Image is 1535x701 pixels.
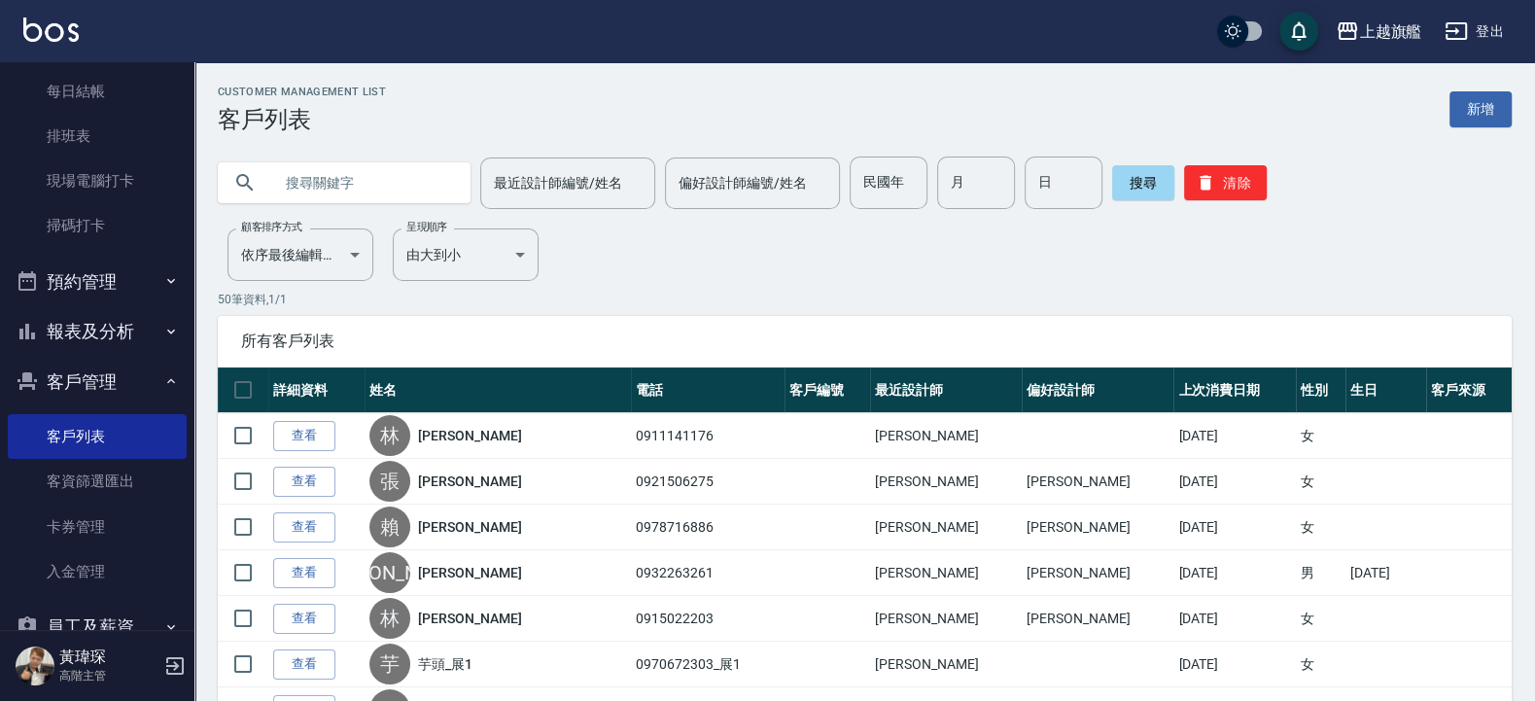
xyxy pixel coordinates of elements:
td: [DATE] [1345,550,1426,596]
th: 上次消費日期 [1173,368,1296,413]
td: 女 [1296,505,1345,550]
td: [PERSON_NAME] [1022,459,1173,505]
button: 報表及分析 [8,306,187,357]
a: 現場電腦打卡 [8,158,187,203]
h2: Customer Management List [218,86,386,98]
td: [PERSON_NAME] [870,550,1022,596]
td: [PERSON_NAME] [1022,550,1173,596]
td: 男 [1296,550,1345,596]
th: 客戶來源 [1426,368,1512,413]
button: 客戶管理 [8,357,187,407]
td: 0915022203 [631,596,784,642]
a: 查看 [273,558,335,588]
td: 女 [1296,413,1345,459]
td: [DATE] [1173,413,1296,459]
td: [PERSON_NAME] [870,596,1022,642]
button: 搜尋 [1112,165,1174,200]
button: 上越旗艦 [1328,12,1429,52]
td: [PERSON_NAME] [1022,596,1173,642]
a: 查看 [273,604,335,634]
th: 電話 [631,368,784,413]
td: 0978716886 [631,505,784,550]
th: 客戶編號 [785,368,870,413]
label: 呈現順序 [406,220,447,234]
input: 搜尋關鍵字 [272,157,455,209]
a: 客資篩選匯出 [8,459,187,504]
td: [DATE] [1173,642,1296,687]
td: 0932263261 [631,550,784,596]
td: [PERSON_NAME] [1022,505,1173,550]
a: [PERSON_NAME] [418,563,521,582]
td: 0921506275 [631,459,784,505]
a: 每日結帳 [8,69,187,114]
a: 查看 [273,467,335,497]
td: [DATE] [1173,596,1296,642]
td: [PERSON_NAME] [870,413,1022,459]
h3: 客戶列表 [218,106,386,133]
td: [PERSON_NAME] [870,505,1022,550]
a: 查看 [273,649,335,680]
a: 排班表 [8,114,187,158]
div: [PERSON_NAME] [369,552,410,593]
a: [PERSON_NAME] [418,472,521,491]
h5: 黃瑋琛 [59,648,158,667]
td: [DATE] [1173,505,1296,550]
p: 高階主管 [59,667,158,684]
button: 員工及薪資 [8,602,187,652]
img: Logo [23,18,79,42]
div: 依序最後編輯時間 [227,228,373,281]
div: 上越旗艦 [1359,19,1421,44]
th: 姓名 [365,368,631,413]
p: 50 筆資料, 1 / 1 [218,291,1512,308]
a: 卡券管理 [8,505,187,549]
div: 林 [369,598,410,639]
div: 芋 [369,644,410,684]
td: 0970672303_展1 [631,642,784,687]
td: [DATE] [1173,550,1296,596]
th: 詳細資料 [268,368,365,413]
a: 查看 [273,421,335,451]
a: 新增 [1449,91,1512,127]
a: [PERSON_NAME] [418,517,521,537]
td: 0911141176 [631,413,784,459]
div: 張 [369,461,410,502]
td: 女 [1296,459,1345,505]
a: 入金管理 [8,549,187,594]
a: 芋頭_展1 [418,654,472,674]
td: [PERSON_NAME] [870,642,1022,687]
button: 預約管理 [8,257,187,307]
td: 女 [1296,596,1345,642]
a: [PERSON_NAME] [418,426,521,445]
div: 林 [369,415,410,456]
img: Person [16,647,54,685]
button: 清除 [1184,165,1267,200]
th: 性別 [1296,368,1345,413]
td: [PERSON_NAME] [870,459,1022,505]
label: 顧客排序方式 [241,220,302,234]
a: 客戶列表 [8,414,187,459]
a: [PERSON_NAME] [418,609,521,628]
th: 最近設計師 [870,368,1022,413]
a: 掃碼打卡 [8,203,187,248]
div: 由大到小 [393,228,539,281]
button: 登出 [1437,14,1512,50]
div: 賴 [369,507,410,547]
th: 生日 [1345,368,1426,413]
td: [DATE] [1173,459,1296,505]
button: save [1279,12,1318,51]
td: 女 [1296,642,1345,687]
a: 查看 [273,512,335,543]
th: 偏好設計師 [1022,368,1173,413]
span: 所有客戶列表 [241,332,1488,351]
